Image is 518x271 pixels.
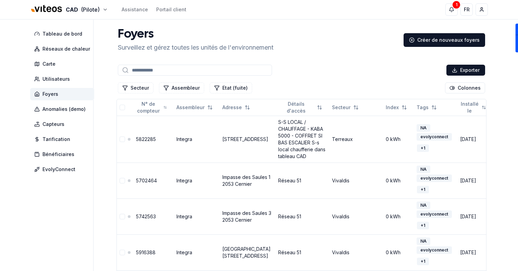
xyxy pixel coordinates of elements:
button: Sélectionner la ligne [120,250,125,255]
button: +1 [417,142,429,154]
span: Capteurs [42,121,64,128]
div: + 1 [417,186,429,193]
div: NA [417,237,430,245]
span: Secteur [332,104,350,111]
a: Foyers [30,88,97,100]
span: Tableau de bord [42,30,82,37]
button: 1 [445,3,458,16]
button: Filtrer les lignes [210,82,252,93]
button: Exporter [446,65,485,76]
span: Détails d'accès [278,101,314,114]
td: Réseau 51 [275,163,329,198]
div: 0 kWh [386,249,411,256]
div: 0 kWh [386,177,411,184]
button: Not sorted. Click to sort ascending. [172,102,217,113]
a: Utilisateurs [30,73,97,85]
span: Index [386,104,399,111]
a: 5742563 [136,214,156,219]
a: Bénéficiaires [30,148,97,160]
span: Utilisateurs [42,76,70,82]
td: [DATE] [457,116,493,163]
td: Integra [174,163,220,198]
div: 0 kWh [386,213,411,220]
img: Viteos - CAD Logo [30,1,63,17]
button: Filtrer les lignes [118,82,153,93]
a: Réseaux de chaleur [30,43,97,55]
td: S-S LOCAL / CHAUFFAGE - KABA 5000 - COFFRET SI BAS ESCALIER S-s local chaufferie dans tableau CAD [275,116,329,163]
a: Assistance [122,6,148,13]
div: NA [417,202,430,209]
a: 5822285 [136,136,156,142]
a: 5916388 [136,249,156,255]
div: evolyconnect [417,175,452,182]
td: Vivaldis [329,234,383,270]
p: Surveillez et gérez toutes les unités de l'environnement [118,43,273,52]
button: Sélectionner la ligne [120,137,125,142]
a: [STREET_ADDRESS] [222,136,268,142]
a: [GEOGRAPHIC_DATA] [STREET_ADDRESS] [222,246,271,259]
span: Assembleur [176,104,205,111]
a: EvolyConnect [30,163,97,176]
span: Installé le [460,101,479,114]
a: Tableau de bord [30,28,97,40]
div: 1 [453,1,460,9]
span: Tags [417,104,429,111]
button: CAD(Pilote) [30,2,108,17]
div: evolyconnect [417,210,452,218]
td: Vivaldis [329,163,383,198]
span: Bénéficiaires [42,151,74,158]
a: Impasse des Saules 3 2053 Cernier [222,210,271,223]
div: NA [417,124,430,132]
button: Not sorted. Click to sort ascending. [412,102,441,113]
button: Filtrer les lignes [159,82,204,93]
div: + 1 [417,222,429,229]
td: Integra [174,234,220,270]
div: + 1 [417,144,429,152]
span: EvolyConnect [42,166,75,173]
a: Tarification [30,133,97,145]
span: CAD [66,5,78,14]
td: [DATE] [457,198,493,234]
button: +1 [417,183,429,196]
a: Impasse des Saules 1 2053 Cernier [222,174,270,187]
span: FR [464,6,470,13]
span: Adresse [222,104,242,111]
div: + 1 [417,258,429,265]
button: Cocher les colonnes [445,82,485,93]
button: Sélectionner la ligne [120,178,125,183]
div: 0 kWh [386,136,411,143]
button: Not sorted. Click to sort ascending. [456,102,490,113]
span: Foyers [42,91,58,98]
div: evolyconnect [417,246,452,254]
td: [DATE] [457,234,493,270]
button: Not sorted. Click to sort ascending. [274,102,326,113]
button: Not sorted. Click to sort ascending. [382,102,411,113]
div: evolyconnect [417,133,452,141]
span: Carte [42,61,56,67]
span: Anomalies (demo) [42,106,86,113]
button: +1 [417,255,429,268]
a: 5702464 [136,178,157,183]
button: Not sorted. Click to sort ascending. [132,102,171,113]
a: Portail client [156,6,186,13]
span: Réseaux de chaleur [42,46,90,52]
button: Not sorted. Click to sort ascending. [218,102,254,113]
button: Tout sélectionner [120,105,125,110]
span: (Pilote) [81,5,100,14]
td: Integra [174,116,220,163]
span: N° de compteur [136,101,161,114]
button: Sélectionner la ligne [120,214,125,219]
h1: Foyers [118,28,273,41]
button: +1 [417,219,429,232]
td: [DATE] [457,163,493,198]
td: Réseau 51 [275,234,329,270]
a: Créer de nouveaux foyers [404,33,485,47]
span: Tarification [42,136,70,143]
td: Vivaldis [329,198,383,234]
a: Capteurs [30,118,97,130]
td: Réseau 51 [275,198,329,234]
a: Anomalies (demo) [30,103,97,115]
td: Terreaux [329,116,383,163]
